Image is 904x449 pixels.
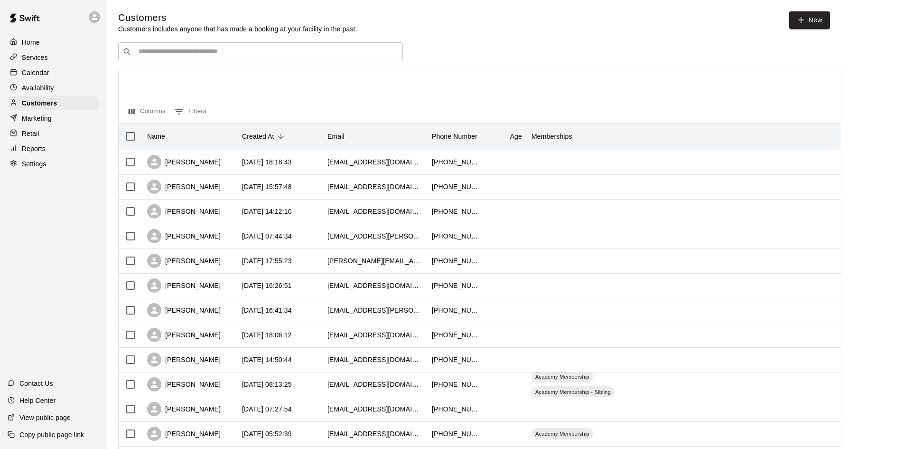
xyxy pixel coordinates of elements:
div: Academy Membership - Sibling [531,386,615,398]
div: +18632458775 [432,355,479,364]
div: [PERSON_NAME] [147,204,221,219]
div: +17739779938 [432,306,479,315]
div: +18635293636 [432,429,479,439]
div: +18633880689 [432,157,479,167]
div: [PERSON_NAME] [147,402,221,416]
div: mbmckeeman@gmail.com [327,429,422,439]
a: Calendar [8,66,99,80]
a: Retail [8,126,99,141]
div: Age [510,123,522,150]
div: Phone Number [427,123,484,150]
div: +18138465316 [432,404,479,414]
a: New [789,11,830,29]
div: Name [142,123,237,150]
div: dancewarfare@gmail.com [327,404,422,414]
div: 2025-09-05 05:52:39 [242,429,292,439]
div: anriley5@gmail.com [327,182,422,191]
a: Reports [8,142,99,156]
button: Show filters [172,104,209,119]
p: Help Center [19,396,56,405]
div: +18632224352 [432,207,479,216]
div: 2025-09-08 16:41:34 [242,306,292,315]
div: +18638082985 [432,281,479,290]
div: +14079236963 [432,330,479,340]
div: [PERSON_NAME] [147,303,221,317]
a: Marketing [8,111,99,125]
div: +18177134997 [432,256,479,266]
a: Customers [8,96,99,110]
span: Academy Membership [531,373,593,381]
div: +18638990697 [432,231,479,241]
div: randyvahitbelli@gmail.com [327,380,422,389]
div: [PERSON_NAME] [147,328,221,342]
div: Created At [242,123,274,150]
div: [PERSON_NAME] [147,278,221,293]
button: Select columns [126,104,168,119]
a: Settings [8,157,99,171]
p: Customers includes anyone that has made a booking at your facility in the past. [118,24,357,34]
h5: Customers [118,11,357,24]
div: 2025-09-11 14:12:10 [242,207,292,216]
div: kayla.tirrell@yahoo.com [327,231,422,241]
div: 2025-09-11 15:57:48 [242,182,292,191]
div: [PERSON_NAME] [147,155,221,169]
div: [PERSON_NAME] [147,353,221,367]
div: Age [484,123,527,150]
div: Academy Membership [531,371,593,382]
span: Academy Membership [531,430,593,438]
a: Services [8,50,99,65]
div: [PERSON_NAME] [147,180,221,194]
div: 2025-09-05 18:06:12 [242,330,292,340]
p: View public page [19,413,71,422]
p: Retail [22,129,39,138]
div: 2025-09-10 17:55:23 [242,256,292,266]
div: lideh.benjamin@gmail.com [327,306,422,315]
div: Memberships [531,123,572,150]
div: Name [147,123,165,150]
span: Academy Membership - Sibling [531,388,615,396]
a: Home [8,35,99,49]
div: 2025-09-10 16:26:51 [242,281,292,290]
p: Copy public page link [19,430,84,439]
p: Reports [22,144,46,153]
div: 2025-09-11 07:44:34 [242,231,292,241]
p: Services [22,53,48,62]
p: Customers [22,98,57,108]
button: Sort [274,130,288,143]
div: Search customers by name or email [118,42,403,61]
div: Created At [237,123,323,150]
div: 2025-09-11 18:18:43 [242,157,292,167]
div: Memberships [527,123,669,150]
div: Email [323,123,427,150]
div: Email [327,123,345,150]
p: Contact Us [19,379,53,388]
div: mgafloorcovering@hotmail.com [327,281,422,290]
div: +18636400874 [432,182,479,191]
div: +18139273077 [432,380,479,389]
div: 2025-09-05 14:50:44 [242,355,292,364]
p: Calendar [22,68,49,77]
a: Availability [8,81,99,95]
div: Phone Number [432,123,477,150]
p: Home [22,38,40,47]
div: yessyv1022@gmail.com [327,355,422,364]
div: morocho1229@gmail.com [327,157,422,167]
div: Academy Membership [531,428,593,439]
p: Availability [22,83,54,93]
p: Marketing [22,114,52,123]
div: [PERSON_NAME] [147,254,221,268]
div: 2025-09-05 08:13:25 [242,380,292,389]
div: saabitbol@gmail.com [327,330,422,340]
p: Settings [22,159,47,169]
div: 2025-09-05 07:27:54 [242,404,292,414]
div: [PERSON_NAME] [147,427,221,441]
